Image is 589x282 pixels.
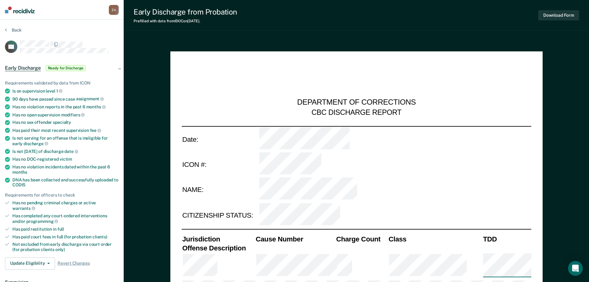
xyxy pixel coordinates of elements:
span: clients) [92,234,107,239]
button: Update Eligibility [5,257,55,270]
div: Requirements validated by data from ICON [5,80,119,86]
span: months [86,104,106,109]
div: Has no sex offender [12,120,119,125]
th: Charge Count [335,235,388,244]
div: DNA has been collected and successfully uploaded to [12,177,119,188]
div: DEPARTMENT OF CORRECTIONS [297,98,416,108]
div: Z A [109,5,119,15]
span: 1 [56,89,63,93]
span: assignment [76,96,104,101]
th: Offense Description [181,244,255,253]
td: CITIZENSHIP STATUS: [181,202,258,228]
img: Recidiviz [5,7,35,13]
span: fee [90,128,101,133]
th: Cause Number [255,235,335,244]
div: Has no DOC-registered [12,157,119,162]
span: Early Discharge [5,65,41,71]
div: Not excluded from early discharge via court order (for probation clients [12,242,119,252]
th: TDD [482,235,531,244]
div: Has paid restitution in [12,227,119,232]
span: full [58,227,64,232]
div: Is on supervision level [12,88,119,94]
td: NAME: [181,177,258,202]
div: 90 days have passed since case [12,96,119,102]
span: modifiers [61,112,85,117]
span: victim [60,157,72,162]
th: Jurisdiction [181,235,255,244]
div: Has paid their most recent supervision [12,128,119,133]
button: ZA [109,5,119,15]
div: Has no open supervision [12,112,119,118]
div: Open Intercom Messenger [568,261,583,276]
div: Prefilled with data from IDOC on [DATE] . [134,19,237,23]
button: Download Form [538,10,579,20]
div: Is not serving for an offense that is ineligible for early [12,136,119,146]
span: warrants [12,206,35,211]
span: months [12,170,27,175]
div: Has no violation incidents dated within the past 6 [12,164,119,175]
span: programming [26,219,58,224]
div: Requirements for officers to check [5,193,119,198]
div: Has no pending criminal charges or active [12,200,119,211]
span: Ready for Discharge [46,65,86,71]
div: Early Discharge from Probation [134,7,237,16]
button: Back [5,27,22,33]
span: Revert Changes [58,261,90,266]
div: Has no violation reports in the past 6 [12,104,119,110]
span: CODIS [12,182,25,187]
th: Class [388,235,482,244]
span: date [64,149,78,154]
div: CBC DISCHARGE REPORT [311,108,401,117]
span: discharge [23,141,48,146]
td: Date: [181,126,258,152]
div: Has paid court fees in full (for probation [12,234,119,240]
span: only) [55,247,65,252]
td: ICON #: [181,152,258,177]
div: Is not [DATE] of discharge [12,149,119,154]
span: specialty [53,120,71,125]
div: Has completed any court-ordered interventions and/or [12,213,119,224]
